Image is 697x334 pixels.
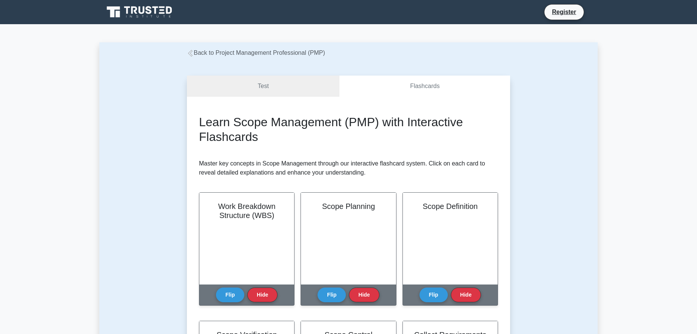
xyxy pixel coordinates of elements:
[451,288,481,302] button: Hide
[187,76,339,97] a: Test
[318,288,346,302] button: Flip
[310,202,387,211] h2: Scope Planning
[412,202,489,211] h2: Scope Definition
[349,288,379,302] button: Hide
[208,202,285,220] h2: Work Breakdown Structure (WBS)
[419,288,448,302] button: Flip
[547,7,581,17] a: Register
[216,288,244,302] button: Flip
[247,288,278,302] button: Hide
[199,115,498,144] h2: Learn Scope Management (PMP) with Interactive Flashcards
[187,49,325,56] a: Back to Project Management Professional (PMP)
[339,76,510,97] a: Flashcards
[199,159,498,177] p: Master key concepts in Scope Management through our interactive flashcard system. Click on each c...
